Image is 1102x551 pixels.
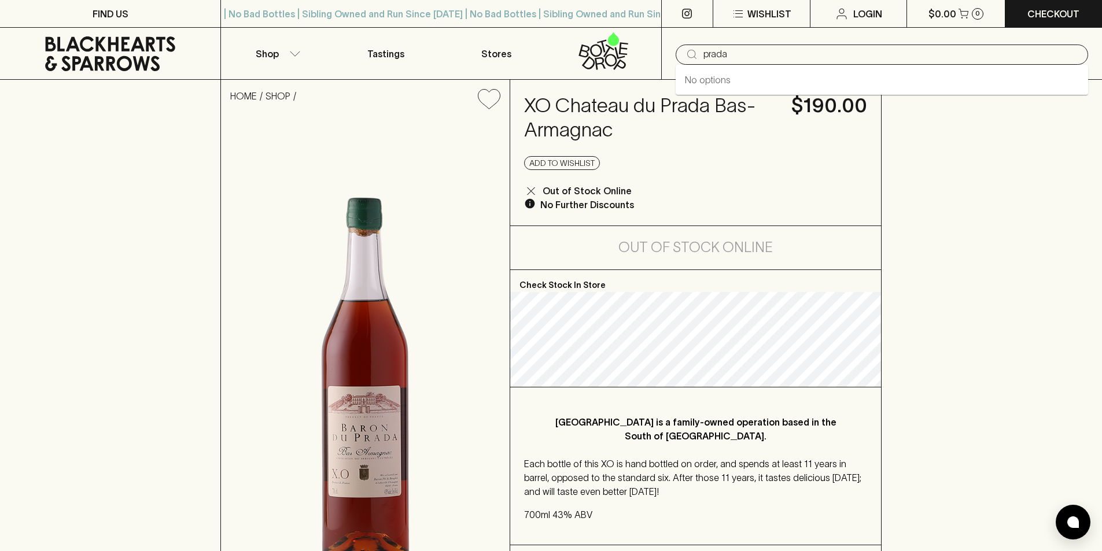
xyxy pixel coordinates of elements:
a: SHOP [266,91,290,101]
p: 0 [975,10,980,17]
h4: $190.00 [791,94,867,118]
p: Wishlist [747,7,791,21]
p: $0.00 [928,7,956,21]
button: Add to wishlist [524,156,600,170]
p: Login [853,7,882,21]
button: Shop [221,28,331,79]
button: Add to wishlist [473,84,505,114]
p: 700ml 43% ABV [524,508,867,522]
a: Stores [441,28,551,79]
p: Tastings [367,47,404,61]
p: Out of Stock Online [543,184,632,198]
p: [GEOGRAPHIC_DATA] is a family-owned operation based in the South of [GEOGRAPHIC_DATA]. [547,415,844,443]
div: No options [676,65,1088,95]
p: Each bottle of this XO is hand bottled on order, and spends at least 11 years in barrel, opposed ... [524,457,867,498]
a: Tastings [331,28,441,79]
h4: XO Chateau du Prada Bas-Armagnac [524,94,777,142]
h5: Out of Stock Online [618,238,773,257]
a: HOME [230,91,257,101]
p: Checkout [1027,7,1079,21]
p: Stores [481,47,511,61]
input: Try "Pinot noir" [703,45,1079,64]
p: Check Stock In Store [510,270,881,292]
p: No Further Discounts [540,198,634,212]
p: Shop [256,47,279,61]
img: bubble-icon [1067,516,1079,528]
p: FIND US [93,7,128,21]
